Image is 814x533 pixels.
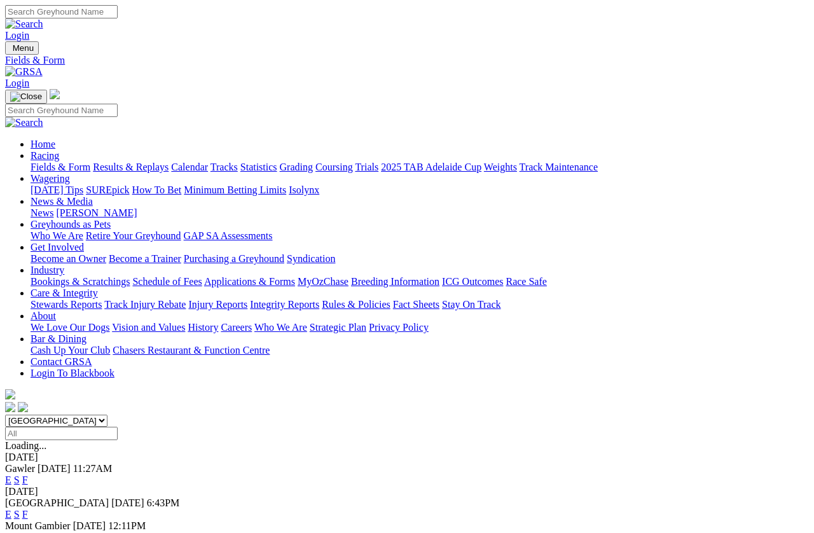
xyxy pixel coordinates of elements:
[31,253,106,264] a: Become an Owner
[56,207,137,218] a: [PERSON_NAME]
[73,463,113,474] span: 11:27AM
[5,55,809,66] a: Fields & Form
[31,230,809,242] div: Greyhounds as Pets
[5,509,11,520] a: E
[22,509,28,520] a: F
[31,345,110,356] a: Cash Up Your Club
[5,104,118,117] input: Search
[31,276,809,287] div: Industry
[280,162,313,172] a: Grading
[210,162,238,172] a: Tracks
[31,322,809,333] div: About
[188,299,247,310] a: Injury Reports
[31,333,86,344] a: Bar & Dining
[132,276,202,287] a: Schedule of Fees
[93,162,169,172] a: Results & Replays
[31,345,809,356] div: Bar & Dining
[108,520,146,531] span: 12:11PM
[188,322,218,333] a: History
[31,184,83,195] a: [DATE] Tips
[5,78,29,88] a: Login
[86,184,129,195] a: SUREpick
[442,299,500,310] a: Stay On Track
[111,497,144,508] span: [DATE]
[31,310,56,321] a: About
[254,322,307,333] a: Who We Are
[5,117,43,128] img: Search
[315,162,353,172] a: Coursing
[184,253,284,264] a: Purchasing a Greyhound
[5,30,29,41] a: Login
[250,299,319,310] a: Integrity Reports
[5,90,47,104] button: Toggle navigation
[31,196,93,207] a: News & Media
[5,389,15,399] img: logo-grsa-white.png
[5,5,118,18] input: Search
[442,276,503,287] a: ICG Outcomes
[14,474,20,485] a: S
[31,173,70,184] a: Wagering
[5,486,809,497] div: [DATE]
[520,162,598,172] a: Track Maintenance
[171,162,208,172] a: Calendar
[18,402,28,412] img: twitter.svg
[369,322,429,333] a: Privacy Policy
[31,184,809,196] div: Wagering
[31,139,55,149] a: Home
[113,345,270,356] a: Chasers Restaurant & Function Centre
[298,276,348,287] a: MyOzChase
[50,89,60,99] img: logo-grsa-white.png
[287,253,335,264] a: Syndication
[5,440,46,451] span: Loading...
[240,162,277,172] a: Statistics
[221,322,252,333] a: Careers
[10,92,42,102] img: Close
[31,276,130,287] a: Bookings & Scratchings
[104,299,186,310] a: Track Injury Rebate
[204,276,295,287] a: Applications & Forms
[31,242,84,253] a: Get Involved
[5,402,15,412] img: facebook.svg
[31,150,59,161] a: Racing
[5,520,71,531] span: Mount Gambier
[31,253,809,265] div: Get Involved
[31,207,53,218] a: News
[31,368,114,378] a: Login To Blackbook
[381,162,481,172] a: 2025 TAB Adelaide Cup
[5,474,11,485] a: E
[5,497,109,508] span: [GEOGRAPHIC_DATA]
[5,427,118,440] input: Select date
[109,253,181,264] a: Become a Trainer
[38,463,71,474] span: [DATE]
[31,287,98,298] a: Care & Integrity
[31,230,83,241] a: Who We Are
[310,322,366,333] a: Strategic Plan
[147,497,180,508] span: 6:43PM
[22,474,28,485] a: F
[5,18,43,30] img: Search
[13,43,34,53] span: Menu
[5,41,39,55] button: Toggle navigation
[31,265,64,275] a: Industry
[484,162,517,172] a: Weights
[289,184,319,195] a: Isolynx
[31,162,90,172] a: Fields & Form
[184,184,286,195] a: Minimum Betting Limits
[5,452,809,463] div: [DATE]
[31,162,809,173] div: Racing
[506,276,546,287] a: Race Safe
[31,299,102,310] a: Stewards Reports
[31,356,92,367] a: Contact GRSA
[14,509,20,520] a: S
[73,520,106,531] span: [DATE]
[184,230,273,241] a: GAP SA Assessments
[5,463,35,474] span: Gawler
[351,276,439,287] a: Breeding Information
[31,299,809,310] div: Care & Integrity
[31,207,809,219] div: News & Media
[393,299,439,310] a: Fact Sheets
[86,230,181,241] a: Retire Your Greyhound
[5,66,43,78] img: GRSA
[322,299,390,310] a: Rules & Policies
